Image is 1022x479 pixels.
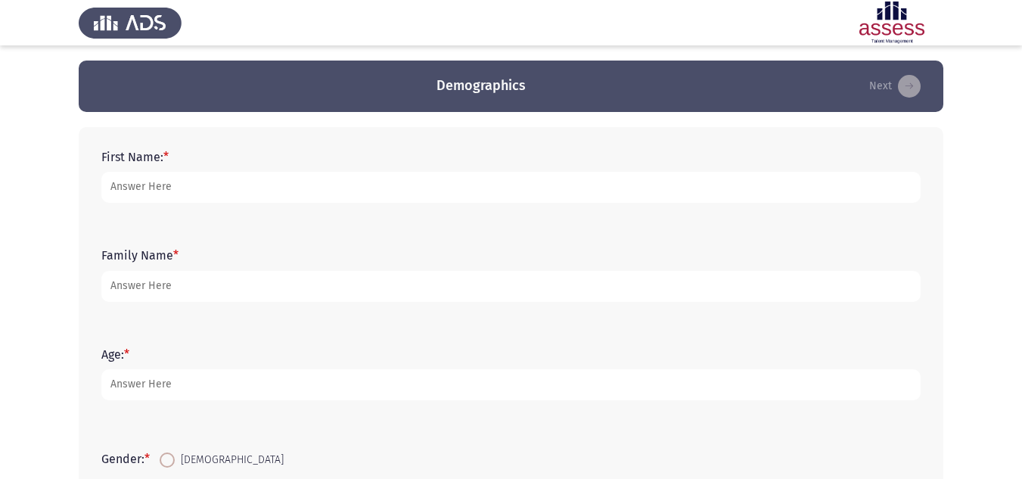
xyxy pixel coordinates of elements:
img: Assessment logo of ASSESS English Language Assessment (3 Module) (Ba - IB) [840,2,943,44]
img: Assess Talent Management logo [79,2,182,44]
span: [DEMOGRAPHIC_DATA] [175,451,284,469]
input: add answer text [101,172,921,203]
label: Gender: [101,452,150,466]
label: First Name: [101,150,169,164]
button: load next page [865,74,925,98]
h3: Demographics [436,76,526,95]
label: Age: [101,347,129,362]
input: add answer text [101,369,921,400]
label: Family Name [101,248,179,263]
input: add answer text [101,271,921,302]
